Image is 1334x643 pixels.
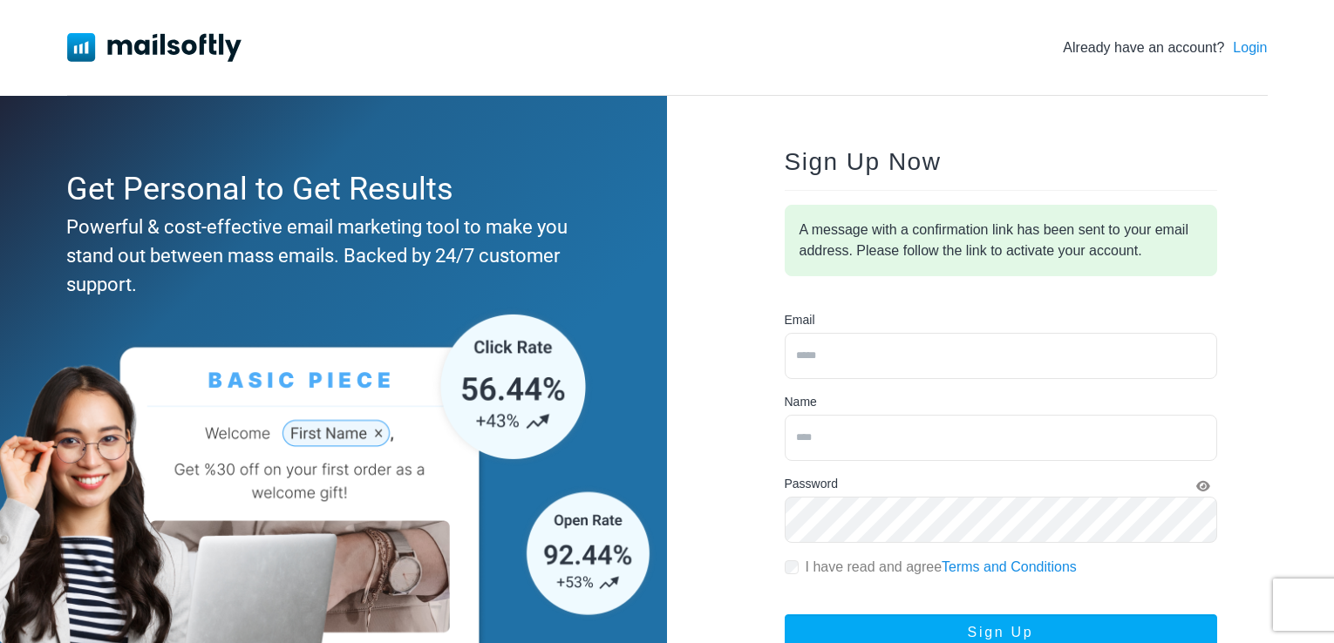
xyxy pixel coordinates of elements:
[785,393,817,411] label: Name
[785,475,838,493] label: Password
[785,205,1217,276] div: A message with a confirmation link has been sent to your email address. Please follow the link to...
[66,166,593,213] div: Get Personal to Get Results
[1233,37,1267,58] a: Login
[67,33,242,61] img: Mailsoftly
[66,213,593,299] div: Powerful & cost-effective email marketing tool to make you stand out between mass emails. Backed ...
[1196,480,1210,492] i: Show Password
[806,557,1077,578] label: I have read and agree
[1063,37,1267,58] div: Already have an account?
[942,559,1077,574] a: Terms and Conditions
[785,148,942,175] span: Sign Up Now
[785,311,815,329] label: Email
